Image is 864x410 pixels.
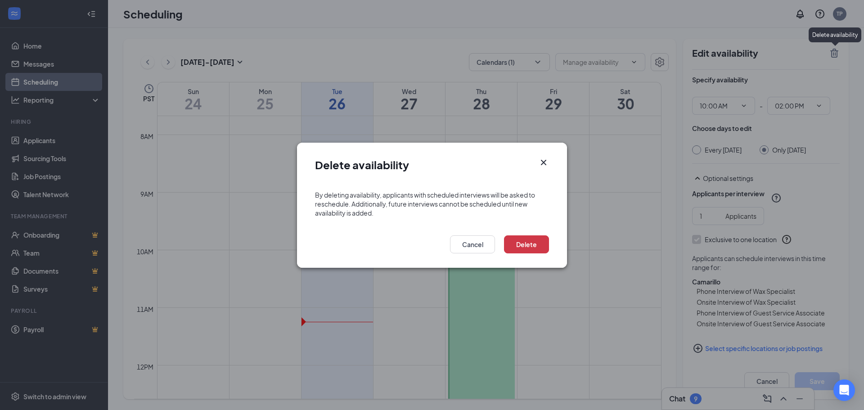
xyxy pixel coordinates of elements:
div: Open Intercom Messenger [833,379,855,401]
button: Delete [504,235,549,253]
svg: Cross [538,157,549,168]
h1: Delete availability [315,157,409,172]
button: Cancel [450,235,495,253]
div: By deleting availability, applicants with scheduled interviews will be asked to reschedule. Addit... [315,190,549,217]
button: Close [538,157,549,168]
div: Delete availability [809,27,861,42]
